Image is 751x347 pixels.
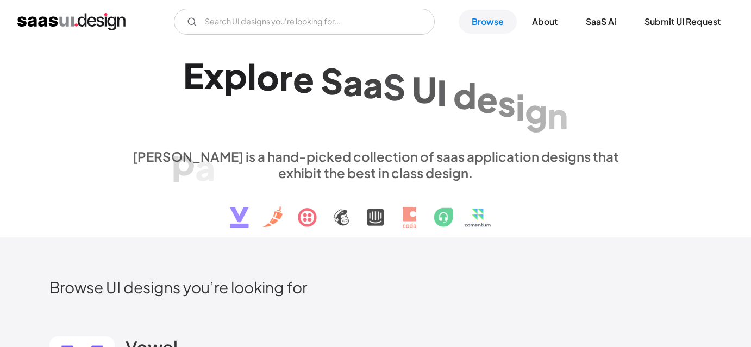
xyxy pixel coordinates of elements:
div: S [321,59,343,101]
a: About [519,10,571,34]
div: i [516,86,525,128]
div: s [498,81,516,123]
div: S [383,66,405,108]
div: p [172,141,195,183]
div: E [183,54,204,96]
input: Search UI designs you're looking for... [174,9,435,35]
div: a [343,61,363,103]
div: p [224,54,247,96]
div: U [412,68,437,110]
div: e [477,78,498,119]
div: e [293,58,314,99]
a: Browse [459,10,517,34]
div: n [547,94,568,136]
div: d [453,74,477,116]
h1: Explore SaaS UI design patterns & interactions. [126,54,625,138]
form: Email Form [174,9,435,35]
div: a [363,64,383,105]
a: SaaS Ai [573,10,629,34]
a: home [17,13,126,30]
div: o [256,55,279,97]
div: r [279,56,293,98]
a: Submit UI Request [631,10,734,34]
h2: Browse UI designs you’re looking for [49,277,702,296]
div: l [247,55,256,97]
img: text, icon, saas logo [211,181,540,237]
div: [PERSON_NAME] is a hand-picked collection of saas application designs that exhibit the best in cl... [126,148,625,181]
div: g [525,90,547,132]
div: I [437,71,447,113]
div: x [204,54,224,96]
div: a [195,146,215,188]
